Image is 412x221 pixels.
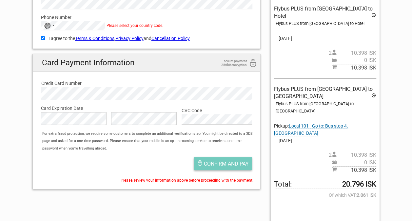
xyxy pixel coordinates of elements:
span: 2 person(s) [329,151,376,159]
span: Pickup price [332,57,376,64]
label: Credit Card Number [41,80,252,87]
h2: Card Payment Information [33,54,261,71]
strong: 20.796 ISK [342,181,376,188]
span: 0 ISK [337,57,376,64]
span: Subtotal [332,64,376,71]
a: Cancellation Policy [151,36,190,41]
span: Confirm and pay [204,161,249,167]
p: We're away right now. Please check back later! [9,11,74,17]
span: [DATE] [274,137,376,144]
label: I agree to the , and [41,35,252,42]
label: Phone Number [41,14,252,21]
button: Open LiveChat chat widget [75,10,83,18]
span: Flybus PLUS from [GEOGRAPHIC_DATA] to [GEOGRAPHIC_DATA] [274,86,373,99]
label: CVC Code [182,107,252,114]
i: 256bit encryption [249,59,257,68]
span: Pickup price [332,159,376,166]
span: Subtotal [332,166,376,174]
span: Total to be paid [274,181,376,188]
div: For extra fraud protection, we require some customers to complete an additional verification step... [39,130,260,152]
span: Flybus PLUS from [GEOGRAPHIC_DATA] to Hotel [274,6,373,19]
span: 2 person(s) [329,50,376,57]
span: 10.398 ISK [337,64,376,71]
a: Privacy Policy [115,36,144,41]
span: [DATE] [274,35,376,42]
span: Of which VAT: [274,191,376,199]
span: Please select your country code. [107,23,163,28]
div: Flybus PLUS from [GEOGRAPHIC_DATA] to Hotel [276,20,376,27]
span: 10.398 ISK [337,50,376,57]
span: 10.398 ISK [337,151,376,159]
span: Pickup: [274,123,348,136]
button: Confirm and pay [194,157,252,170]
span: secure payment 256bit encryption [214,59,247,67]
span: 0 ISK [337,159,376,166]
label: Card Expiration Date [41,105,252,112]
span: Change pickup place [274,123,348,136]
div: Flybus PLUS from [GEOGRAPHIC_DATA] to [GEOGRAPHIC_DATA] [276,100,376,115]
a: Terms & Conditions [75,36,114,41]
strong: 2.061 ISK [357,191,376,199]
div: Please, review your information above before proceeding with the payment. [36,177,257,184]
span: 10.398 ISK [337,167,376,174]
button: Selected country [41,21,58,30]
